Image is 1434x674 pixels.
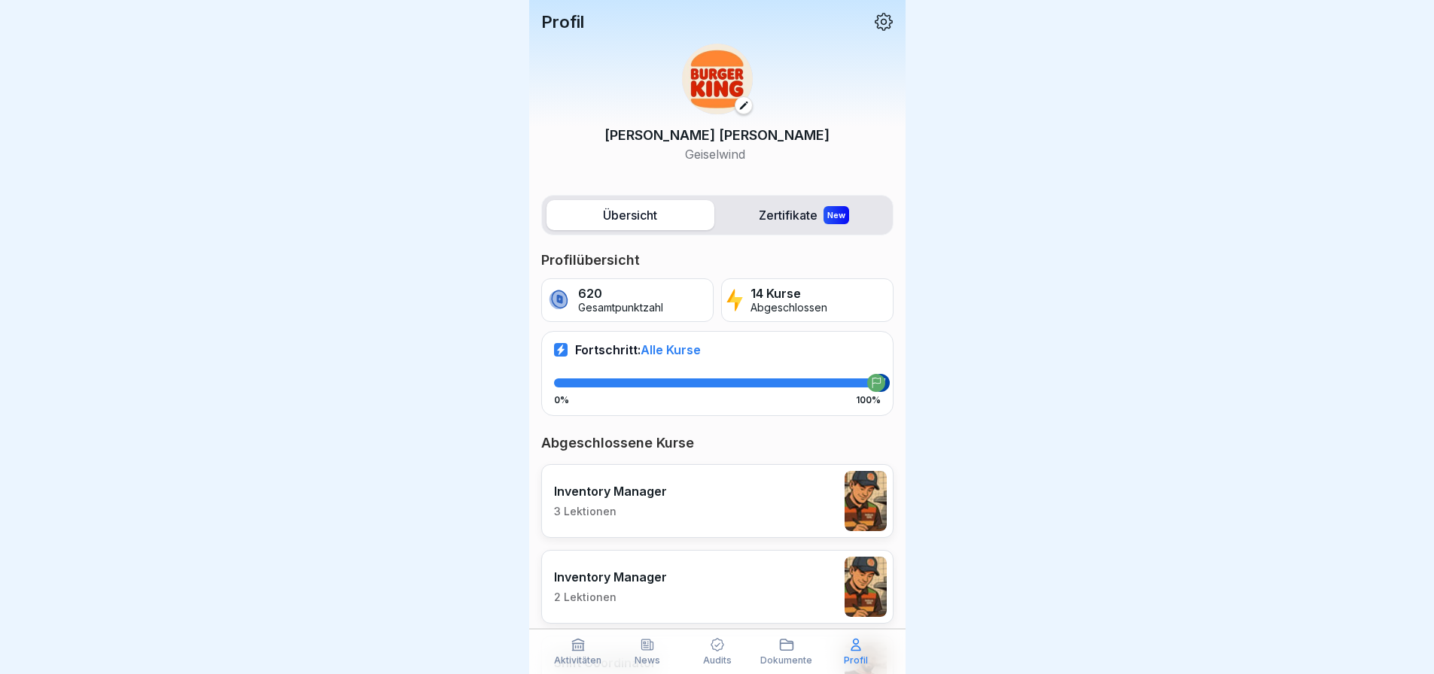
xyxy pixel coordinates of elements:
p: Abgeschlossen [750,302,827,314]
p: Aktivitäten [554,655,601,666]
img: lightning.svg [726,287,744,313]
p: Profil [541,12,584,32]
a: Inventory Manager3 Lektionen [541,464,894,538]
p: Audits [703,655,732,666]
div: New [824,206,849,224]
img: coin.svg [547,287,571,313]
p: Abgeschlossene Kurse [541,434,894,452]
img: w2f18lwxr3adf3talrpwf6id.png [682,44,753,114]
p: News [635,655,660,666]
p: Inventory Manager [554,569,667,584]
label: Übersicht [547,200,714,230]
p: Profil [844,655,868,666]
span: Alle Kurse [641,342,701,357]
p: 100% [856,395,881,405]
p: 3 Lektionen [554,505,667,518]
p: 0% [554,395,569,405]
a: Inventory Manager2 Lektionen [541,550,894,624]
p: Geiselwind [604,145,830,163]
img: o1h5p6rcnzw0lu1jns37xjxx.png [845,557,887,617]
label: Zertifikate [720,200,888,230]
p: Inventory Manager [554,484,667,499]
p: 620 [578,287,663,301]
p: Dokumente [760,655,812,666]
p: [PERSON_NAME] [PERSON_NAME] [604,125,830,145]
p: 14 Kurse [750,287,827,301]
p: Gesamtpunktzahl [578,302,663,314]
img: o1h5p6rcnzw0lu1jns37xjxx.png [845,471,887,531]
p: Profilübersicht [541,251,894,269]
p: Fortschritt: [575,342,701,357]
p: 2 Lektionen [554,591,667,604]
